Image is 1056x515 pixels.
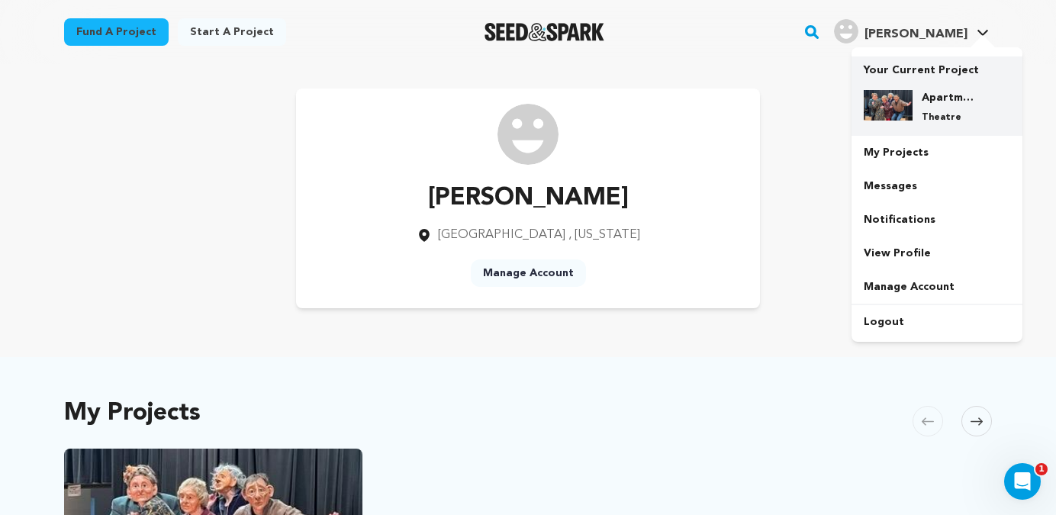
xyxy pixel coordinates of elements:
[568,229,640,241] span: , [US_STATE]
[834,19,967,43] div: Katie K.'s Profile
[852,237,1022,270] a: View Profile
[864,90,913,121] img: 750bfb46e98c1f3c.jpg
[852,305,1022,339] a: Logout
[438,229,565,241] span: [GEOGRAPHIC_DATA]
[922,90,977,105] h4: Apartment 2B
[497,104,559,165] img: /img/default-images/user/medium/user.png image
[852,203,1022,237] a: Notifications
[852,136,1022,169] a: My Projects
[178,18,286,46] a: Start a project
[1035,463,1048,475] span: 1
[485,23,604,41] img: Seed&Spark Logo Dark Mode
[831,16,992,48] span: Katie K.'s Profile
[417,180,640,217] p: [PERSON_NAME]
[852,169,1022,203] a: Messages
[1004,463,1041,500] iframe: Intercom live chat
[831,16,992,43] a: Katie K.'s Profile
[864,56,1010,136] a: Your Current Project Apartment 2B Theatre
[64,403,201,424] h2: My Projects
[64,18,169,46] a: Fund a project
[834,19,858,43] img: user.png
[852,270,1022,304] a: Manage Account
[864,56,1010,78] p: Your Current Project
[485,23,604,41] a: Seed&Spark Homepage
[471,259,586,287] a: Manage Account
[864,28,967,40] span: [PERSON_NAME]
[922,111,977,124] p: Theatre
